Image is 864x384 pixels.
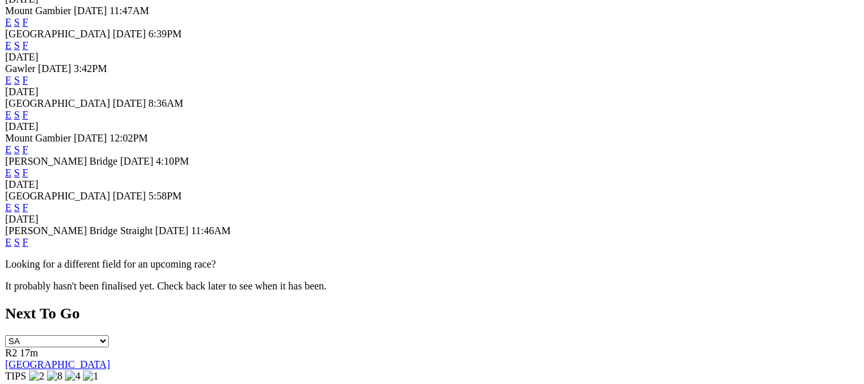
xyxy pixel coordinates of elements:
a: E [5,75,12,86]
a: E [5,40,12,51]
a: S [14,17,20,28]
a: F [23,17,28,28]
div: [DATE] [5,51,859,63]
a: S [14,202,20,213]
span: [PERSON_NAME] Bridge Straight [5,225,152,236]
span: [GEOGRAPHIC_DATA] [5,190,110,201]
span: [GEOGRAPHIC_DATA] [5,98,110,109]
a: E [5,109,12,120]
a: S [14,144,20,155]
span: [DATE] [38,63,71,74]
a: S [14,167,20,178]
span: [PERSON_NAME] Bridge [5,156,118,167]
span: [DATE] [120,156,154,167]
p: Looking for a different field for an upcoming race? [5,259,859,270]
a: S [14,109,20,120]
a: E [5,237,12,248]
span: [DATE] [113,190,146,201]
span: 11:46AM [191,225,231,236]
span: Mount Gambier [5,5,71,16]
span: Mount Gambier [5,133,71,143]
h2: Next To Go [5,305,859,322]
span: R2 [5,347,17,358]
img: 1 [83,370,98,382]
img: 4 [65,370,80,382]
a: [GEOGRAPHIC_DATA] [5,359,110,370]
img: 2 [29,370,44,382]
a: S [14,75,20,86]
a: F [23,144,28,155]
partial: It probably hasn't been finalised yet. Check back later to see when it has been. [5,280,327,291]
div: [DATE] [5,121,859,133]
a: F [23,109,28,120]
a: E [5,202,12,213]
span: 3:42PM [74,63,107,74]
div: [DATE] [5,214,859,225]
a: S [14,237,20,248]
a: E [5,17,12,28]
span: Gawler [5,63,35,74]
div: [DATE] [5,179,859,190]
span: TIPS [5,370,26,381]
span: 5:58PM [149,190,182,201]
img: 8 [47,370,62,382]
span: [DATE] [74,133,107,143]
span: 6:39PM [149,28,182,39]
span: [GEOGRAPHIC_DATA] [5,28,110,39]
span: 12:02PM [109,133,148,143]
a: F [23,40,28,51]
a: F [23,202,28,213]
span: 11:47AM [109,5,149,16]
span: 8:36AM [149,98,183,109]
span: [DATE] [113,98,146,109]
div: [DATE] [5,86,859,98]
span: [DATE] [74,5,107,16]
a: E [5,144,12,155]
a: E [5,167,12,178]
a: F [23,237,28,248]
a: F [23,167,28,178]
span: [DATE] [155,225,188,236]
a: F [23,75,28,86]
span: 17m [20,347,38,358]
span: [DATE] [113,28,146,39]
a: S [14,40,20,51]
span: 4:10PM [156,156,189,167]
